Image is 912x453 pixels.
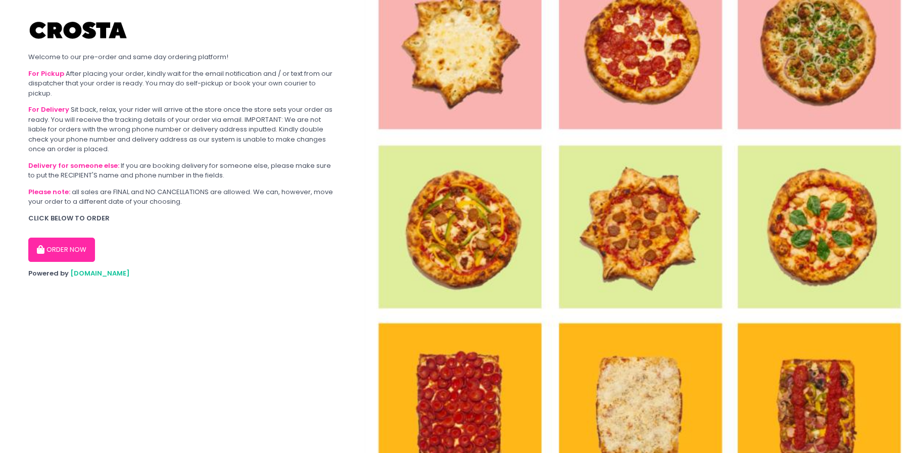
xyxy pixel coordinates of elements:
img: Crosta Pizzeria [28,15,129,46]
div: CLICK BELOW TO ORDER [28,213,337,223]
div: Sit back, relax, your rider will arrive at the store once the store sets your order as ready. You... [28,105,337,154]
div: all sales are FINAL and NO CANCELLATIONS are allowed. We can, however, move your order to a diffe... [28,187,337,207]
b: Delivery for someone else: [28,161,119,170]
div: After placing your order, kindly wait for the email notification and / or text from our dispatche... [28,69,337,99]
b: Please note: [28,187,70,197]
div: Welcome to our pre-order and same day ordering platform! [28,52,337,62]
div: If you are booking delivery for someone else, please make sure to put the RECIPIENT'S name and ph... [28,161,337,180]
a: [DOMAIN_NAME] [70,268,130,278]
b: For Pickup [28,69,64,78]
div: Powered by [28,268,337,279]
b: For Delivery [28,105,69,114]
button: ORDER NOW [28,238,95,262]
